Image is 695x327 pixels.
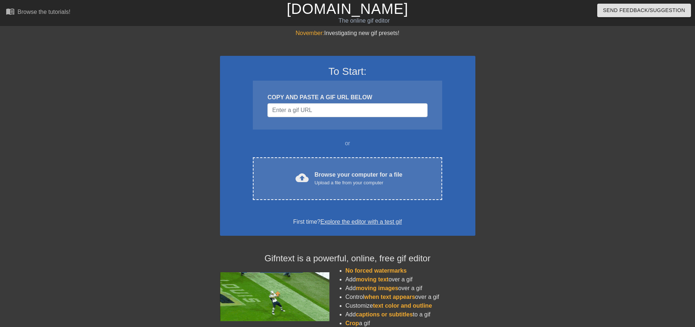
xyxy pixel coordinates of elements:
span: Send Feedback/Suggestion [603,6,685,15]
span: captions or subtitles [356,311,413,318]
li: Customize [345,301,475,310]
li: Control over a gif [345,293,475,301]
span: moving images [356,285,398,291]
h3: To Start: [229,65,466,78]
a: Browse the tutorials! [6,7,70,18]
span: when text appears [364,294,415,300]
span: moving text [356,276,389,282]
span: November: [296,30,324,36]
span: cloud_upload [296,171,309,184]
h4: Gifntext is a powerful, online, free gif editor [220,253,475,264]
li: Add over a gif [345,284,475,293]
span: No forced watermarks [345,268,407,274]
a: Explore the editor with a test gif [320,219,402,225]
div: Browse the tutorials! [18,9,70,15]
div: Browse your computer for a file [314,170,402,186]
div: Upload a file from your computer [314,179,402,186]
span: text color and outline [373,303,432,309]
button: Send Feedback/Suggestion [597,4,691,17]
input: Username [267,103,427,117]
img: football_small.gif [220,272,329,321]
div: COPY AND PASTE A GIF URL BELOW [267,93,427,102]
div: First time? [229,218,466,226]
div: The online gif editor [235,16,493,25]
span: menu_book [6,7,15,16]
li: Add over a gif [345,275,475,284]
div: Investigating new gif presets! [220,29,475,38]
span: Crop [345,320,359,326]
li: Add to a gif [345,310,475,319]
div: or [239,139,456,148]
a: [DOMAIN_NAME] [287,1,408,17]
